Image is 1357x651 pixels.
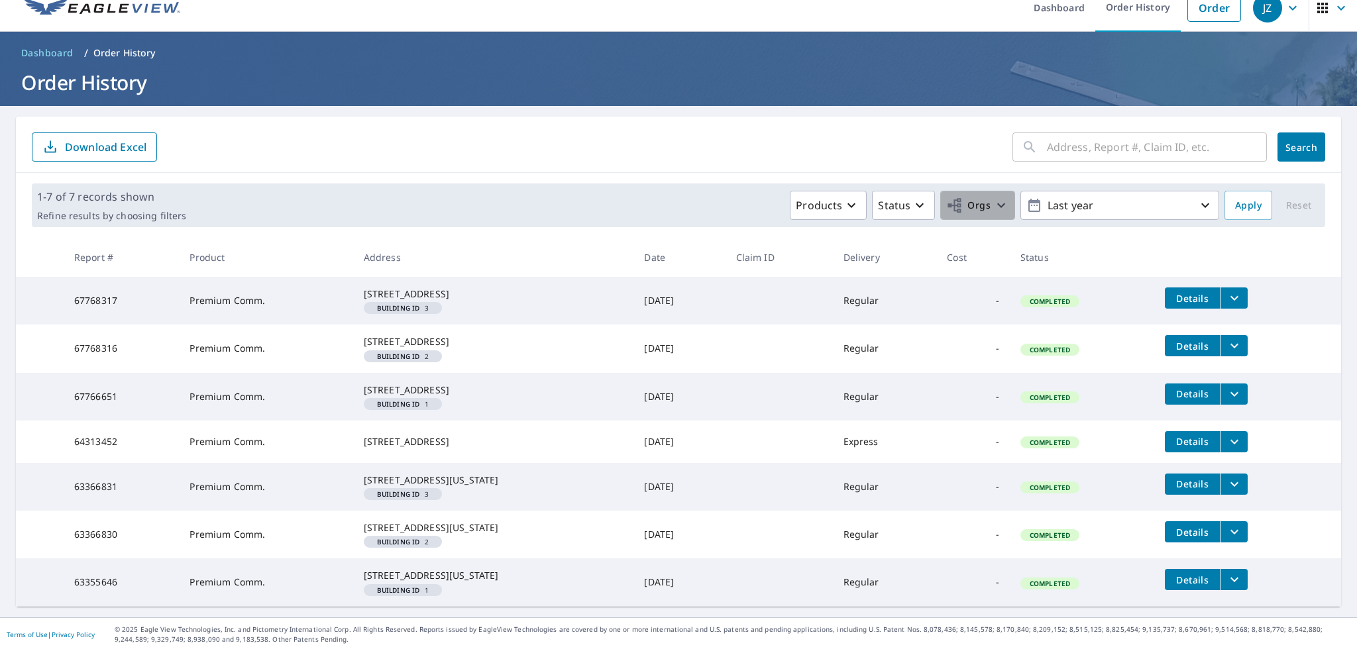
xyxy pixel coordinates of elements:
[377,305,420,311] em: Building ID
[1173,435,1213,448] span: Details
[936,511,1010,558] td: -
[1022,297,1078,306] span: Completed
[796,197,842,213] p: Products
[37,189,186,205] p: 1-7 of 7 records shown
[377,491,420,497] em: Building ID
[633,511,725,558] td: [DATE]
[364,383,624,397] div: [STREET_ADDRESS]
[64,238,180,277] th: Report #
[633,325,725,372] td: [DATE]
[37,210,186,222] p: Refine results by choosing filters
[1221,431,1248,452] button: filesDropdownBtn-64313452
[364,435,624,448] div: [STREET_ADDRESS]
[833,463,937,511] td: Regular
[1221,569,1248,590] button: filesDropdownBtn-63355646
[179,238,353,277] th: Product
[936,558,1010,606] td: -
[179,463,353,511] td: Premium Comm.
[1221,474,1248,495] button: filesDropdownBtn-63366831
[179,373,353,421] td: Premium Comm.
[1022,483,1078,492] span: Completed
[1165,287,1221,309] button: detailsBtn-67768317
[1288,141,1315,154] span: Search
[633,421,725,463] td: [DATE]
[633,238,725,277] th: Date
[32,132,157,162] button: Download Excel
[633,373,725,421] td: [DATE]
[179,325,353,372] td: Premium Comm.
[1173,340,1213,352] span: Details
[377,538,420,545] em: Building ID
[64,511,180,558] td: 63366830
[833,325,937,372] td: Regular
[633,463,725,511] td: [DATE]
[936,238,1010,277] th: Cost
[936,325,1010,372] td: -
[790,191,867,220] button: Products
[1221,383,1248,405] button: filesDropdownBtn-67766651
[633,277,725,325] td: [DATE]
[377,401,420,407] em: Building ID
[64,325,180,372] td: 67768316
[833,277,937,325] td: Regular
[369,305,437,311] span: 3
[377,587,420,593] em: Building ID
[7,630,95,638] p: |
[84,45,88,61] li: /
[936,277,1010,325] td: -
[833,511,937,558] td: Regular
[936,373,1010,421] td: -
[64,421,180,463] td: 64313452
[936,463,1010,511] td: -
[16,69,1341,96] h1: Order History
[16,42,1341,64] nav: breadcrumb
[179,421,353,463] td: Premium Comm.
[1221,521,1248,542] button: filesDropdownBtn-63366830
[179,558,353,606] td: Premium Comm.
[833,238,937,277] th: Delivery
[1022,393,1078,402] span: Completed
[64,463,180,511] td: 63366831
[1277,132,1325,162] button: Search
[369,491,437,497] span: 3
[179,511,353,558] td: Premium Comm.
[1173,387,1213,400] span: Details
[833,558,937,606] td: Regular
[1042,194,1197,217] p: Last year
[64,373,180,421] td: 67766651
[1173,574,1213,586] span: Details
[833,373,937,421] td: Regular
[1221,287,1248,309] button: filesDropdownBtn-67768317
[1235,197,1262,214] span: Apply
[878,197,910,213] p: Status
[369,587,437,593] span: 1
[1165,431,1221,452] button: detailsBtn-64313452
[726,238,833,277] th: Claim ID
[1221,335,1248,356] button: filesDropdownBtn-67768316
[64,277,180,325] td: 67768317
[364,521,624,534] div: [STREET_ADDRESS][US_STATE]
[1165,569,1221,590] button: detailsBtn-63355646
[64,558,180,606] td: 63355646
[179,277,353,325] td: Premium Comm.
[936,421,1010,463] td: -
[872,191,935,220] button: Status
[1165,335,1221,356] button: detailsBtn-67768316
[1165,383,1221,405] button: detailsBtn-67766651
[1224,191,1272,220] button: Apply
[633,558,725,606] td: [DATE]
[115,625,1350,644] p: © 2025 Eagle View Technologies, Inc. and Pictometry International Corp. All Rights Reserved. Repo...
[1173,526,1213,538] span: Details
[364,335,624,348] div: [STREET_ADDRESS]
[93,46,156,60] p: Order History
[1022,345,1078,354] span: Completed
[377,353,420,360] em: Building ID
[1022,530,1078,540] span: Completed
[369,401,437,407] span: 1
[1165,474,1221,495] button: detailsBtn-63366831
[65,140,146,154] p: Download Excel
[364,474,624,487] div: [STREET_ADDRESS][US_STATE]
[21,46,74,60] span: Dashboard
[364,287,624,301] div: [STREET_ADDRESS]
[369,538,437,545] span: 2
